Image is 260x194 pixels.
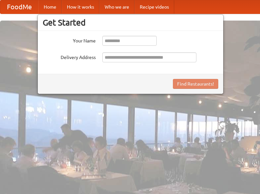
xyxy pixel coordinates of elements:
[173,79,218,89] button: Find Restaurants!
[99,0,134,14] a: Who we are
[62,0,99,14] a: How it works
[134,0,174,14] a: Recipe videos
[43,36,96,44] label: Your Name
[43,52,96,61] label: Delivery Address
[0,0,38,14] a: FoodMe
[43,18,218,28] h3: Get Started
[38,0,62,14] a: Home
